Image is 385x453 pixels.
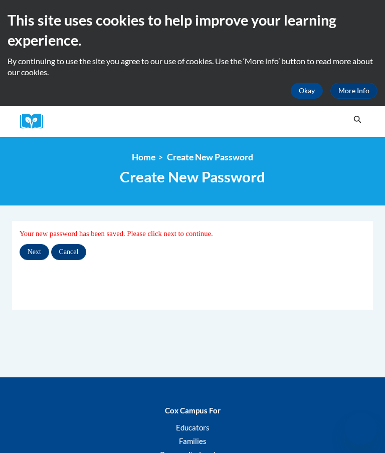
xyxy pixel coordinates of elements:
h2: This site uses cookies to help improve your learning experience. [8,10,377,51]
button: Search [350,114,365,126]
input: Cancel [51,244,87,260]
b: Cox Campus For [165,406,221,415]
a: Home [132,152,155,162]
p: By continuing to use the site you agree to our use of cookies. Use the ‘More info’ button to read... [8,56,377,78]
a: Cox Campus [20,114,50,129]
span: Create New Password [167,152,253,162]
iframe: Button to launch messaging window [345,413,377,445]
button: Okay [291,83,323,99]
a: Families [179,436,207,445]
input: Next [20,244,49,260]
span: Your new password has been saved. Please click next to continue. [20,230,213,238]
a: More Info [330,83,377,99]
span: Create New Password [120,168,265,185]
img: Logo brand [20,114,50,129]
a: Educators [176,423,210,432]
